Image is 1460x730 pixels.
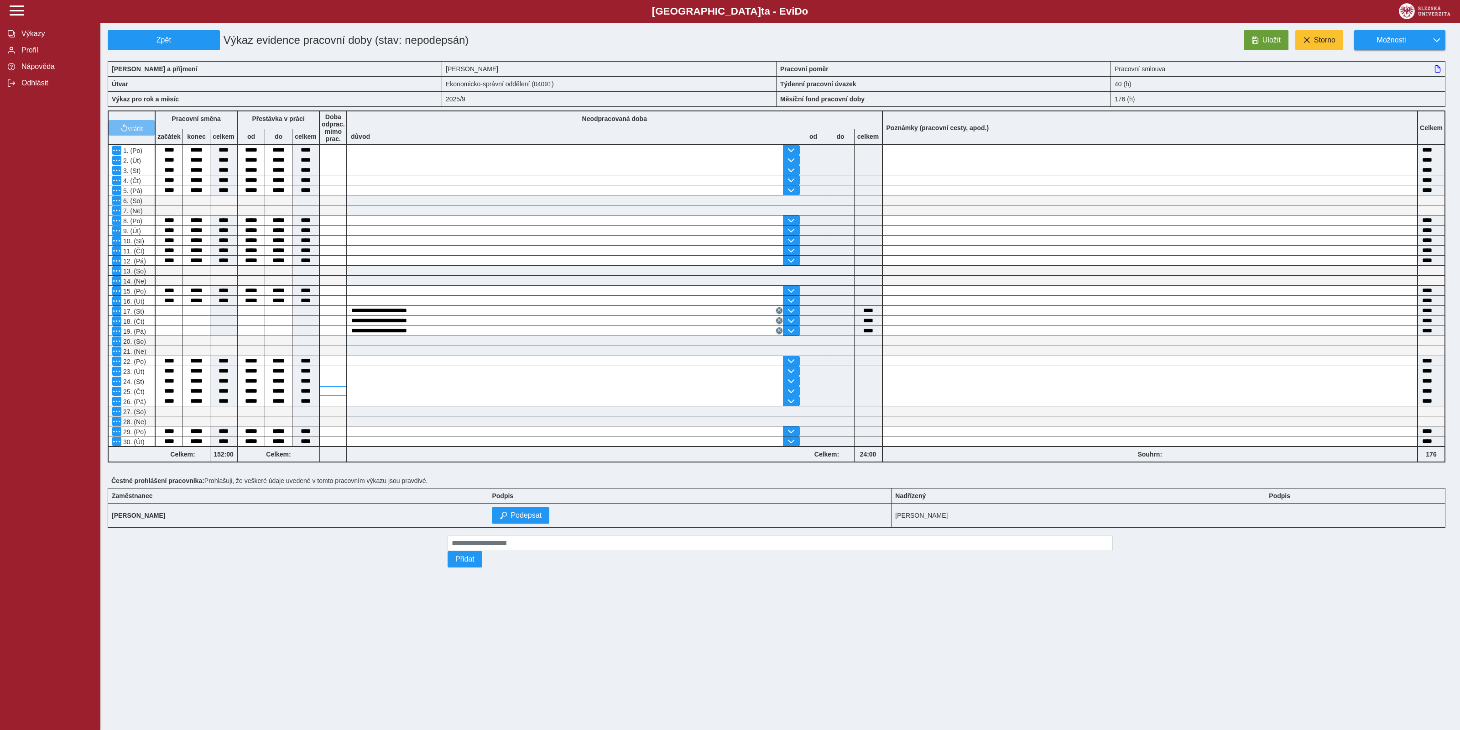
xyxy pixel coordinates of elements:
b: Čestné prohlášení pracovníka: [111,477,204,484]
b: od [800,133,827,140]
button: Menu [112,236,121,245]
img: logo_web_su.png [1399,3,1450,19]
span: 19. (Pá) [121,328,146,335]
b: Pracovní směna [172,115,220,122]
span: Uložit [1262,36,1281,44]
span: Nápověda [19,63,93,71]
span: 26. (Pá) [121,398,146,405]
span: 3. (St) [121,167,141,174]
span: 4. (Čt) [121,177,141,184]
span: 29. (Po) [121,428,146,436]
button: Menu [112,407,121,416]
b: Neodpracovaná doba [582,115,647,122]
span: 7. (Ne) [121,207,143,215]
span: 11. (Čt) [121,247,145,255]
div: 2025/9 [442,91,777,107]
button: Menu [112,186,121,195]
span: 20. (So) [121,338,146,345]
button: Možnosti [1354,30,1428,50]
b: Celkem: [156,451,210,458]
span: 6. (So) [121,197,142,205]
div: [PERSON_NAME] [442,61,777,76]
button: Menu [112,336,121,346]
span: o [802,5,808,17]
span: 28. (Ne) [121,418,146,425]
b: Přestávka v práci [252,115,304,122]
span: 10. (St) [121,237,144,245]
span: 8. (Po) [121,217,142,225]
span: 14. (Ne) [121,278,146,285]
button: Menu [112,306,121,315]
span: 9. (Út) [121,227,141,235]
b: [PERSON_NAME] [112,512,165,519]
span: Přidat [455,555,474,563]
span: Odhlásit [19,79,93,87]
b: 176 [1418,451,1444,458]
span: 13. (So) [121,268,146,275]
button: Menu [112,427,121,436]
button: Podepsat [492,507,549,524]
b: konec [183,133,210,140]
b: Zaměstnanec [112,492,152,499]
span: vrátit [128,124,143,131]
span: t [761,5,764,17]
button: Menu [112,326,121,336]
button: Menu [112,276,121,285]
button: Menu [112,316,121,326]
button: Menu [112,417,121,426]
span: Storno [1314,36,1335,44]
button: Menu [112,256,121,265]
button: Menu [112,387,121,396]
button: Menu [112,377,121,386]
div: 40 (h) [1111,76,1445,91]
span: 17. (St) [121,308,144,315]
span: Možnosti [1362,36,1421,44]
b: Celkem [1420,124,1443,131]
span: 27. (So) [121,408,146,415]
b: Doba odprac. mimo prac. [322,113,345,142]
button: Menu [112,166,121,175]
span: 24. (St) [121,378,144,385]
b: celkem [210,133,237,140]
b: Týdenní pracovní úvazek [780,80,856,88]
button: vrátit [109,120,155,136]
b: [PERSON_NAME] a příjmení [112,65,197,73]
b: Podpis [492,492,513,499]
span: D [794,5,802,17]
button: Zpět [108,30,220,50]
div: 176 (h) [1111,91,1445,107]
button: Menu [112,196,121,205]
button: Menu [112,216,121,225]
span: Podepsat [511,511,542,520]
span: Zpět [112,36,216,44]
span: 25. (Čt) [121,388,145,395]
button: Menu [112,286,121,295]
button: Menu [112,146,121,155]
b: Výkaz pro rok a měsíc [112,95,179,103]
b: od [238,133,265,140]
button: Menu [112,347,121,356]
b: do [827,133,854,140]
span: 15. (Po) [121,288,146,295]
b: Celkem: [800,451,854,458]
button: Menu [112,367,121,376]
div: Prohlašuji, že veškeré údaje uvedené v tomto pracovním výkazu jsou pravdivé. [108,473,1453,488]
b: Pracovní poměr [780,65,829,73]
span: Výkazy [19,30,93,38]
button: Menu [112,357,121,366]
b: Celkem: [238,451,319,458]
b: důvod [351,133,370,140]
button: Menu [112,266,121,275]
span: 21. (Ne) [121,348,146,355]
b: Poznámky (pracovní cesty, apod.) [883,124,993,131]
td: [PERSON_NAME] [892,504,1265,528]
button: Menu [112,296,121,305]
b: Podpis [1269,492,1290,499]
b: [GEOGRAPHIC_DATA] a - Evi [27,5,1433,17]
span: 12. (Pá) [121,257,146,265]
b: do [265,133,292,140]
b: začátek [156,133,182,140]
span: 16. (Út) [121,298,145,305]
button: Menu [112,176,121,185]
button: Přidat [448,551,482,567]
